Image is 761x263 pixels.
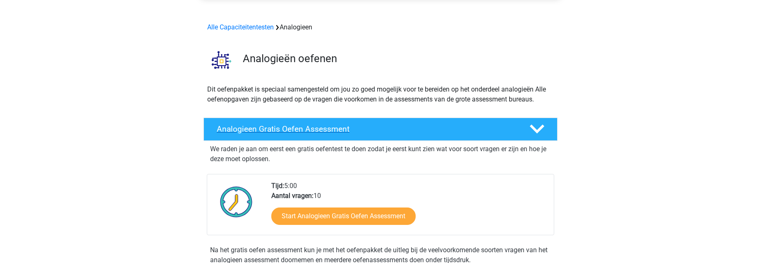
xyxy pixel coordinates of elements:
[200,118,561,141] a: Analogieen Gratis Oefen Assessment
[207,84,554,104] p: Dit oefenpakket is speciaal samengesteld om jou zo goed mogelijk voor te bereiden op het onderdee...
[204,22,557,32] div: Analogieen
[271,182,284,190] b: Tijd:
[204,42,239,77] img: analogieen
[265,181,553,235] div: 5:00 10
[215,181,257,222] img: Klok
[210,144,551,164] p: We raden je aan om eerst een gratis oefentest te doen zodat je eerst kunt zien wat voor soort vra...
[271,208,416,225] a: Start Analogieen Gratis Oefen Assessment
[217,124,516,134] h4: Analogieen Gratis Oefen Assessment
[207,23,274,31] a: Alle Capaciteitentesten
[243,52,551,65] h3: Analogieën oefenen
[271,192,313,200] b: Aantal vragen:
